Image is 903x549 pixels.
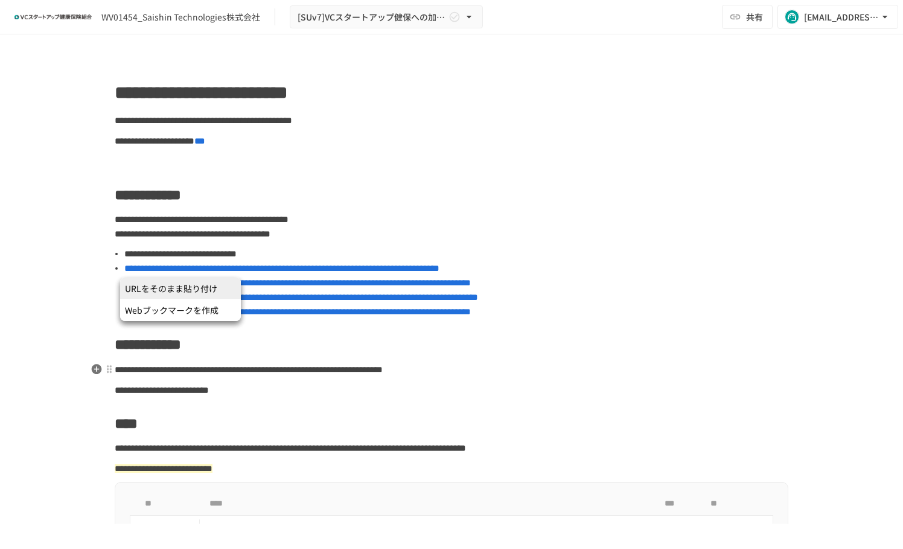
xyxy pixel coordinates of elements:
span: [SUv7]VCスタートアップ健保への加入申請手続き [298,10,446,25]
span: URLをそのまま貼り付け [125,282,236,294]
div: WV01454_Saishin Technologies株式会社 [101,11,260,24]
div: [EMAIL_ADDRESS][DOMAIN_NAME] [804,10,879,25]
button: status [140,519,164,544]
img: ZDfHsVrhrXUoWEWGWYf8C4Fv4dEjYTEDCNvmL73B7ox [14,7,92,27]
button: [SUv7]VCスタートアップ健保への加入申請手続き [290,5,483,29]
span: 共有 [746,10,763,24]
button: [EMAIL_ADDRESS][DOMAIN_NAME] [777,5,898,29]
button: 共有 [722,5,773,29]
div: Typeahead menu [120,262,523,274]
span: Webブックマークを作成 [125,304,236,316]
